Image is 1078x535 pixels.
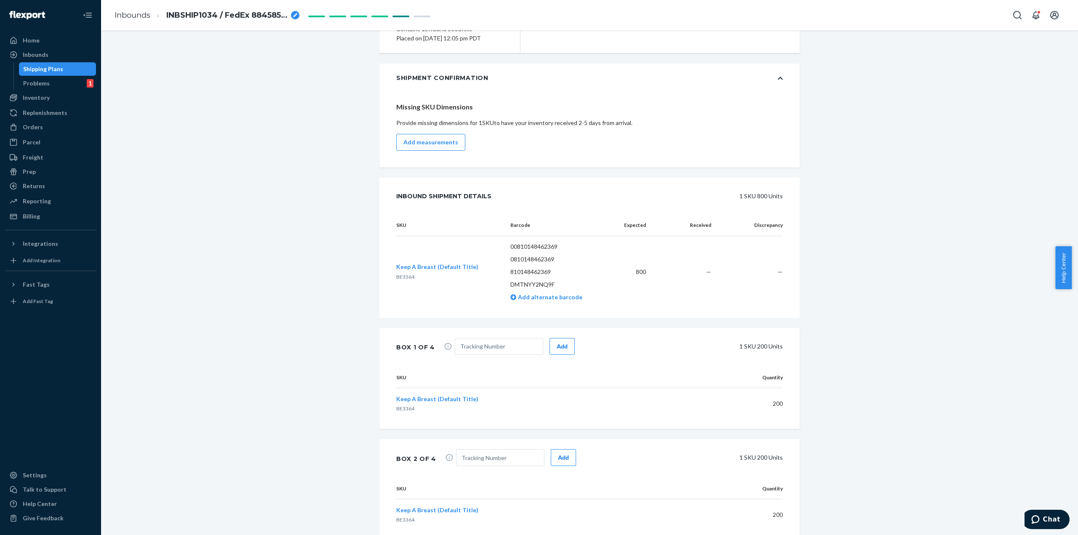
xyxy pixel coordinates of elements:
ol: breadcrumbs [108,3,306,28]
a: Freight [5,151,96,164]
a: Inventory [5,91,96,104]
input: Tracking Number [455,338,543,355]
div: Home [23,36,40,45]
a: Home [5,34,96,47]
div: Fast Tags [23,280,50,289]
td: 200 [692,388,783,419]
span: INBSHIP1034 / FedEx 884585577860 [166,10,288,21]
div: Returns [23,182,45,190]
div: Add Fast Tag [23,298,53,305]
a: Add Integration [5,254,96,267]
div: Talk to Support [23,485,67,494]
div: Problems [23,79,50,88]
div: Inbound Shipment Details [396,188,491,205]
div: Give Feedback [23,514,64,522]
div: Add [557,342,568,351]
span: BE3364 [396,516,414,523]
div: Box 2 of 4 [396,450,436,467]
p: 810148462369 [510,268,604,276]
button: Keep A Breast (Default Title) [396,263,478,271]
div: 1 [87,79,93,88]
div: Help Center [23,500,57,508]
th: SKU [396,478,692,499]
th: Received [653,215,718,236]
span: Add alternate barcode [516,293,582,301]
th: Barcode [504,215,611,236]
a: Problems1 [19,77,96,90]
div: Replenishments [23,109,67,117]
div: Box 1 of 4 [396,339,435,356]
th: Quantity [692,478,783,499]
a: Add alternate barcode [510,293,582,301]
a: Prep [5,165,96,178]
th: Expected [611,215,653,236]
a: Parcel [5,136,96,149]
th: SKU [396,367,692,388]
img: Flexport logo [9,11,45,19]
a: Replenishments [5,106,96,120]
span: — [778,268,783,275]
button: Integrations [5,237,96,250]
button: Fast Tags [5,278,96,291]
button: Add [551,449,576,466]
div: Placed on [DATE] 12:05 pm PDT [396,34,503,43]
div: Shipping Plans [23,65,63,73]
input: Tracking Number [456,449,544,466]
p: Missing SKU Dimensions [396,102,783,112]
a: Billing [5,210,96,223]
td: 800 [611,236,653,308]
p: 00810148462369 [510,242,604,251]
button: Talk to Support [5,483,96,496]
a: Reporting [5,194,96,208]
span: Keep A Breast (Default Title) [396,506,478,514]
a: Inbounds [115,11,150,20]
div: Integrations [23,240,58,248]
th: SKU [396,215,504,236]
button: Keep A Breast (Default Title) [396,395,478,403]
div: Inventory [23,93,50,102]
th: Quantity [692,367,783,388]
div: Add Integration [23,257,60,264]
button: Add [550,338,575,355]
div: Shipment Confirmation [396,74,488,82]
p: DMTNYY2NQ9F [510,280,604,289]
div: Settings [23,471,47,479]
span: BE3364 [396,274,414,280]
div: 1 SKU 200 Units [587,338,783,355]
p: Provide missing dimensions for 1 SKU to have your inventory received 2-5 days from arrival. [396,119,783,127]
div: 1 SKU 800 Units [510,188,783,205]
button: Give Feedback [5,511,96,525]
div: Inbounds [23,51,48,59]
button: Open account menu [1046,7,1063,24]
td: 200 [692,499,783,530]
iframe: Opens a widget where you can chat to one of our agents [1025,510,1070,531]
button: Keep A Breast (Default Title) [396,506,478,514]
span: Keep A Breast (Default Title) [396,263,478,270]
div: Freight [23,153,43,162]
th: Discrepancy [718,215,783,236]
a: Inbounds [5,48,96,61]
div: Reporting [23,197,51,205]
div: Add [558,453,569,462]
p: 0810148462369 [510,255,604,264]
div: Parcel [23,138,40,146]
a: Add Fast Tag [5,295,96,308]
button: Add measurements [396,134,465,151]
button: Help Center [1055,246,1072,289]
button: Open Search Box [1009,7,1026,24]
div: Billing [23,212,40,221]
span: BE3364 [396,405,414,412]
div: Prep [23,168,36,176]
a: Help Center [5,497,96,511]
button: Open notifications [1027,7,1044,24]
a: Orders [5,120,96,134]
div: 1 SKU 200 Units [589,449,783,466]
a: Settings [5,468,96,482]
button: Close Navigation [79,7,96,24]
a: Shipping Plans [19,62,96,76]
a: Returns [5,179,96,193]
div: Orders [23,123,43,131]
